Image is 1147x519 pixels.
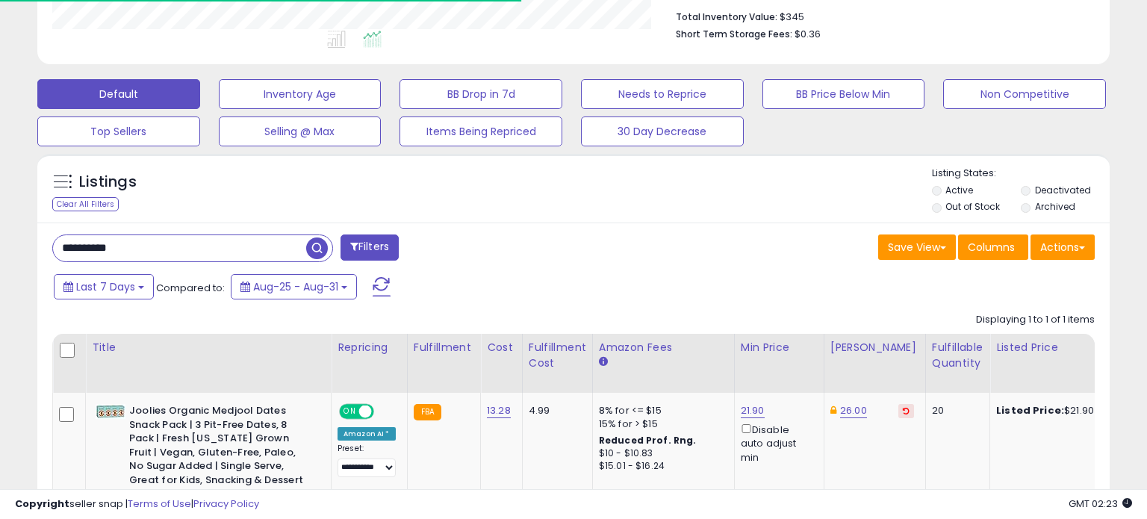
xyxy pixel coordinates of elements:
div: $21.90 [996,404,1120,417]
a: 13.28 [487,403,511,418]
button: Default [37,79,200,109]
label: Out of Stock [945,200,1000,213]
button: Top Sellers [37,116,200,146]
div: Listed Price [996,340,1125,355]
button: Non Competitive [943,79,1106,109]
button: Actions [1031,234,1095,260]
b: Total Inventory Value: [676,10,777,23]
span: OFF [372,405,396,418]
button: Aug-25 - Aug-31 [231,274,357,299]
button: 30 Day Decrease [581,116,744,146]
div: $10 - $10.83 [599,447,723,460]
div: Fulfillment Cost [529,340,586,371]
img: 41IXT9zs1CL._SL40_.jpg [96,404,125,419]
button: Filters [341,234,399,261]
b: Listed Price: [996,403,1064,417]
span: Aug-25 - Aug-31 [253,279,338,294]
div: Cost [487,340,516,355]
div: 4.99 [529,404,581,417]
div: Amazon AI * [338,427,396,441]
a: 21.90 [741,403,765,418]
b: Joolies Organic Medjool Dates Snack Pack | 3 Pit-Free Dates, 8 Pack | Fresh [US_STATE] Grown Frui... [129,404,311,491]
li: $345 [676,7,1084,25]
div: Min Price [741,340,818,355]
a: Privacy Policy [193,497,259,511]
small: Amazon Fees. [599,355,608,369]
div: Disable auto adjust min [741,421,812,464]
span: ON [341,405,359,418]
span: Columns [968,240,1015,255]
span: 2025-09-8 02:23 GMT [1069,497,1132,511]
b: Short Term Storage Fees: [676,28,792,40]
button: Inventory Age [219,79,382,109]
div: Clear All Filters [52,197,119,211]
button: BB Price Below Min [762,79,925,109]
button: Last 7 Days [54,274,154,299]
span: $0.36 [795,27,821,41]
h5: Listings [79,172,137,193]
div: $15.01 - $16.24 [599,460,723,473]
b: Reduced Prof. Rng. [599,434,697,447]
button: Selling @ Max [219,116,382,146]
a: 26.00 [840,403,867,418]
div: 8% for <= $15 [599,404,723,417]
strong: Copyright [15,497,69,511]
div: Repricing [338,340,401,355]
div: Amazon Fees [599,340,728,355]
div: Preset: [338,444,396,477]
div: 15% for > $15 [599,417,723,431]
button: Save View [878,234,956,260]
a: Terms of Use [128,497,191,511]
label: Deactivated [1035,184,1091,196]
button: Items Being Repriced [400,116,562,146]
div: Fulfillable Quantity [932,340,983,371]
button: BB Drop in 7d [400,79,562,109]
div: Displaying 1 to 1 of 1 items [976,313,1095,327]
span: Last 7 Days [76,279,135,294]
p: Listing States: [932,167,1110,181]
div: Fulfillment [414,340,474,355]
div: seller snap | | [15,497,259,512]
label: Archived [1035,200,1075,213]
div: [PERSON_NAME] [830,340,919,355]
span: Compared to: [156,281,225,295]
button: Needs to Reprice [581,79,744,109]
small: FBA [414,404,441,420]
div: 20 [932,404,978,417]
div: Title [92,340,325,355]
button: Columns [958,234,1028,260]
label: Active [945,184,973,196]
